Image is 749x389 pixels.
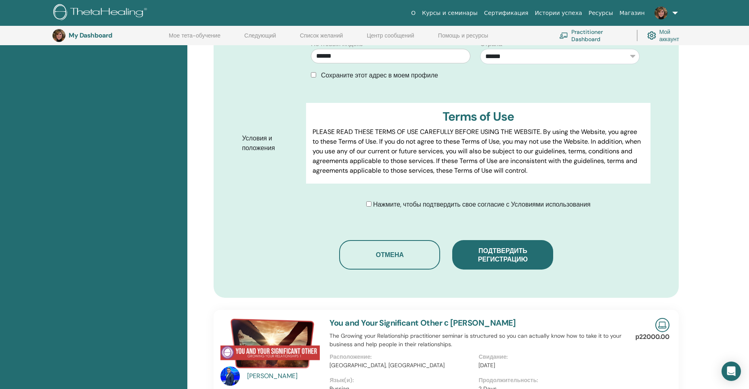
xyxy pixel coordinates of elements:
[478,376,623,385] p: Продолжительность:
[244,32,276,45] a: Следующий
[329,376,474,385] p: Язык(и):
[655,318,669,332] img: Live Online Seminar
[419,6,481,21] a: Курсы и семинары
[329,361,474,370] p: [GEOGRAPHIC_DATA], [GEOGRAPHIC_DATA]
[647,29,656,42] img: cog.svg
[313,109,644,124] h3: Terms of Use
[236,131,306,156] label: Условия и положения
[69,31,149,39] h3: My Dashboard
[247,371,322,381] a: [PERSON_NAME]
[532,6,585,21] a: Истории успеха
[636,332,670,342] p: р22000.00
[329,353,474,361] p: Расположение:
[376,251,404,259] span: Отмена
[367,32,414,45] a: Центр сообщений
[722,362,741,381] div: Open Intercom Messenger
[478,353,623,361] p: Свидание:
[169,32,220,45] a: Мое тета-обучение
[321,71,438,79] span: Сохраните этот адрес в моем профиле
[329,332,627,349] p: The Growing your Relationship practitioner seminar is structured so you can actually know how to ...
[478,247,528,264] span: Подтвердить регистрацию
[481,6,532,21] a: Сертификация
[220,366,240,386] img: default.jpg
[438,32,488,45] a: Помощь и ресурсы
[313,182,644,298] p: Lor IpsumDolorsi.ame Cons adipisci elits do eiusm tem incid, utl etdol, magnaali eni adminimve qu...
[313,127,644,176] p: PLEASE READ THESE TERMS OF USE CAREFULLY BEFORE USING THE WEBSITE. By using the Website, you agre...
[52,29,65,42] img: default.jpg
[373,200,591,209] span: Нажмите, чтобы подтвердить свое согласие с Условиями использования
[655,6,667,19] img: default.jpg
[559,27,627,44] a: Practitioner Dashboard
[339,240,440,270] button: Отмена
[647,27,688,44] a: Мой аккаунт
[452,240,553,270] button: Подтвердить регистрацию
[300,32,343,45] a: Список желаний
[478,361,623,370] p: [DATE]
[559,32,568,39] img: chalkboard-teacher.svg
[53,4,150,22] img: logo.png
[329,318,516,328] a: You and Your Significant Other с [PERSON_NAME]
[408,6,419,21] a: О
[585,6,617,21] a: Ресурсы
[616,6,648,21] a: Магазин
[220,318,320,369] img: You and Your Significant Other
